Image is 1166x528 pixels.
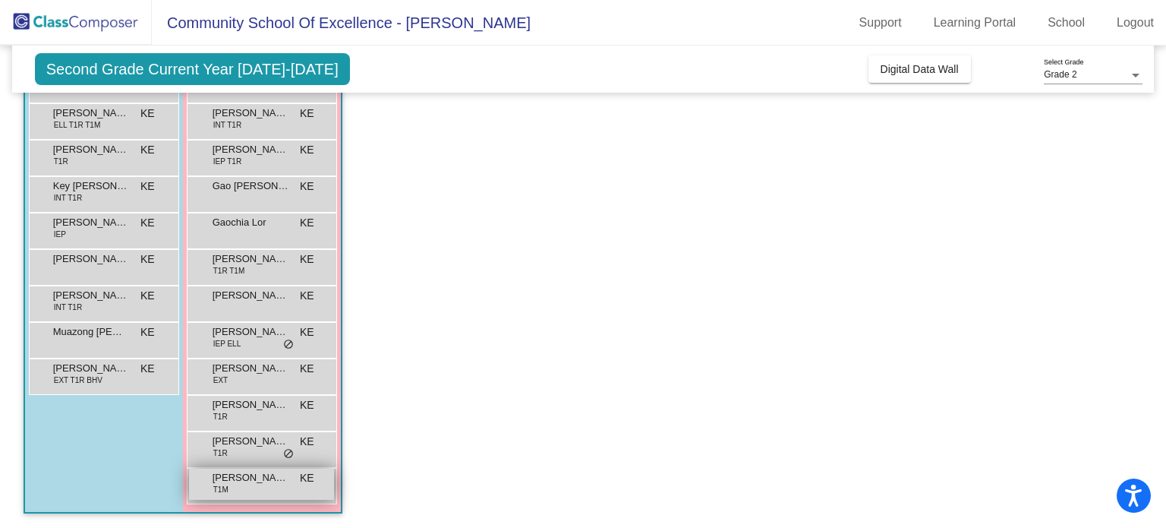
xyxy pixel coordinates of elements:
[922,11,1029,35] a: Learning Portal
[213,156,241,167] span: IEP T1R
[213,484,228,495] span: T1M
[1044,69,1076,80] span: Grade 2
[213,397,288,413] span: [PERSON_NAME]
[54,229,66,240] span: IEP
[300,397,314,413] span: KE
[54,192,82,204] span: INT T1R
[300,288,314,304] span: KE
[300,434,314,450] span: KE
[213,361,288,376] span: [PERSON_NAME]
[140,251,155,267] span: KE
[53,106,129,121] span: [PERSON_NAME]
[300,106,314,122] span: KE
[213,179,288,194] span: Gao [PERSON_NAME]
[54,156,68,167] span: T1R
[847,11,914,35] a: Support
[213,251,288,267] span: [PERSON_NAME]
[283,448,294,460] span: do_not_disturb_alt
[53,288,129,303] span: [PERSON_NAME]
[54,119,101,131] span: ELL T1R T1M
[881,63,959,75] span: Digital Data Wall
[300,215,314,231] span: KE
[213,119,241,131] span: INT T1R
[213,215,288,230] span: Gaochia Lor
[213,106,288,121] span: [PERSON_NAME]
[868,55,971,83] button: Digital Data Wall
[213,265,245,277] span: T1R T1M
[152,11,531,35] span: Community School Of Excellence - [PERSON_NAME]
[283,339,294,351] span: do_not_disturb_alt
[140,288,155,304] span: KE
[140,142,155,158] span: KE
[213,324,288,340] span: [PERSON_NAME]
[213,142,288,157] span: [PERSON_NAME]
[53,251,129,267] span: [PERSON_NAME]
[140,324,155,340] span: KE
[213,375,228,386] span: EXT
[300,179,314,194] span: KE
[213,447,228,459] span: T1R
[140,106,155,122] span: KE
[140,361,155,377] span: KE
[300,251,314,267] span: KE
[213,338,241,349] span: IEP ELL
[1105,11,1166,35] a: Logout
[54,302,82,313] span: INT T1R
[213,434,288,449] span: [PERSON_NAME]
[213,470,288,485] span: [PERSON_NAME]
[53,142,129,157] span: [PERSON_NAME]
[140,179,155,194] span: KE
[300,324,314,340] span: KE
[53,324,129,340] span: Muazong [PERSON_NAME]
[300,470,314,486] span: KE
[35,53,350,85] span: Second Grade Current Year [DATE]-[DATE]
[54,375,102,386] span: EXT T1R BHV
[213,411,228,422] span: T1R
[53,215,129,230] span: [PERSON_NAME]
[213,288,288,303] span: [PERSON_NAME]
[140,215,155,231] span: KE
[53,179,129,194] span: Key [PERSON_NAME]
[1035,11,1097,35] a: School
[53,361,129,376] span: [PERSON_NAME]
[300,361,314,377] span: KE
[300,142,314,158] span: KE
